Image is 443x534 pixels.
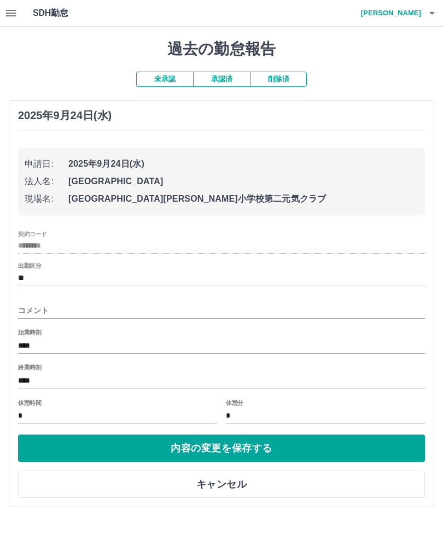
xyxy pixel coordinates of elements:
label: 出勤区分 [18,262,41,270]
span: 現場名: [25,192,68,206]
label: 休憩分 [226,398,243,407]
label: 契約コード [18,230,47,238]
button: 内容の変更を保存する [18,435,425,462]
button: 削除済 [250,72,307,87]
span: 2025年9月24日(水) [68,157,418,171]
span: [GEOGRAPHIC_DATA][PERSON_NAME]小学校第二元気クラブ [68,192,418,206]
span: [GEOGRAPHIC_DATA] [68,175,418,188]
label: 終業時刻 [18,363,41,372]
button: 未承認 [136,72,193,87]
span: 法人名: [25,175,68,188]
button: キャンセル [18,471,425,498]
h3: 2025年9月24日(水) [18,109,112,122]
label: 始業時刻 [18,328,41,337]
label: 休憩時間 [18,398,41,407]
h1: 過去の勤怠報告 [9,40,434,58]
button: 承認済 [193,72,250,87]
span: 申請日: [25,157,68,171]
